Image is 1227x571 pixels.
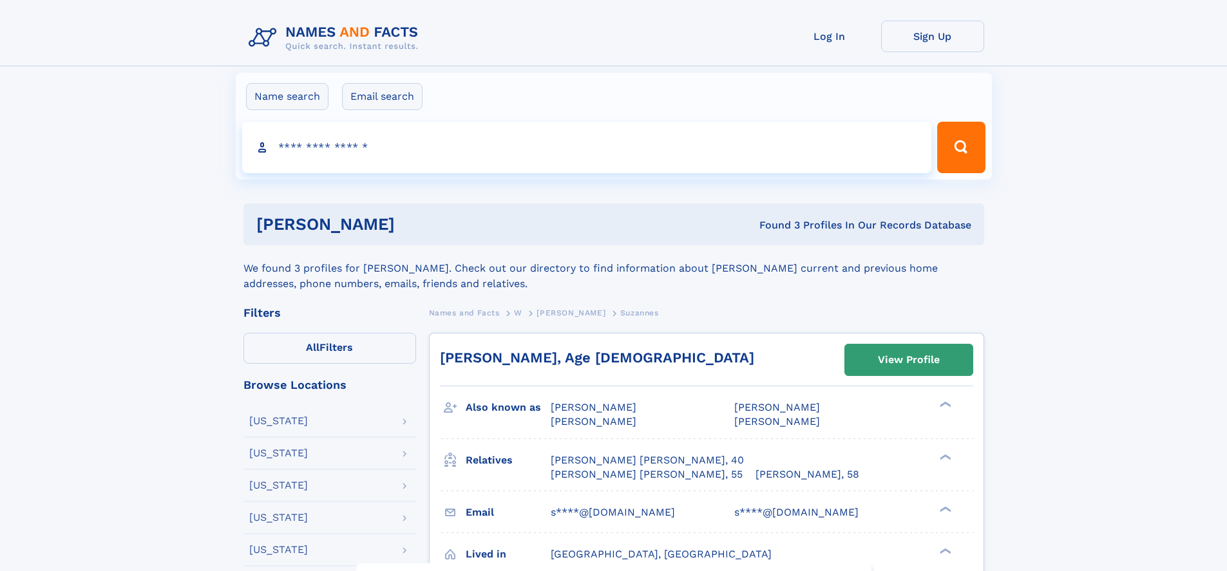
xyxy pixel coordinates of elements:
[514,304,522,321] a: W
[243,245,984,292] div: We found 3 profiles for [PERSON_NAME]. Check out our directory to find information about [PERSON_...
[243,379,416,391] div: Browse Locations
[620,308,659,317] span: Suzannes
[551,467,743,482] a: [PERSON_NAME] [PERSON_NAME], 55
[243,307,416,319] div: Filters
[937,547,952,555] div: ❯
[440,350,754,366] a: [PERSON_NAME], Age [DEMOGRAPHIC_DATA]
[937,122,985,173] button: Search Button
[551,401,636,413] span: [PERSON_NAME]
[429,304,500,321] a: Names and Facts
[466,397,551,418] h3: Also known as
[551,453,744,467] a: [PERSON_NAME] [PERSON_NAME], 40
[881,21,984,52] a: Sign Up
[249,416,308,426] div: [US_STATE]
[466,501,551,523] h3: Email
[734,415,820,427] span: [PERSON_NAME]
[466,449,551,471] h3: Relatives
[243,21,429,55] img: Logo Names and Facts
[845,344,973,375] a: View Profile
[243,333,416,364] label: Filters
[256,216,577,232] h1: [PERSON_NAME]
[466,543,551,565] h3: Lived in
[878,345,940,375] div: View Profile
[778,21,881,52] a: Log In
[342,83,423,110] label: Email search
[249,480,308,491] div: [US_STATE]
[937,453,952,461] div: ❯
[242,122,932,173] input: search input
[537,308,605,317] span: [PERSON_NAME]
[246,83,328,110] label: Name search
[756,467,859,482] a: [PERSON_NAME], 58
[551,415,636,427] span: [PERSON_NAME]
[249,448,308,458] div: [US_STATE]
[551,548,772,560] span: [GEOGRAPHIC_DATA], [GEOGRAPHIC_DATA]
[249,545,308,555] div: [US_STATE]
[937,505,952,513] div: ❯
[249,512,308,523] div: [US_STATE]
[306,341,319,353] span: All
[537,304,605,321] a: [PERSON_NAME]
[514,308,522,317] span: W
[577,218,971,232] div: Found 3 Profiles In Our Records Database
[937,400,952,409] div: ❯
[734,401,820,413] span: [PERSON_NAME]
